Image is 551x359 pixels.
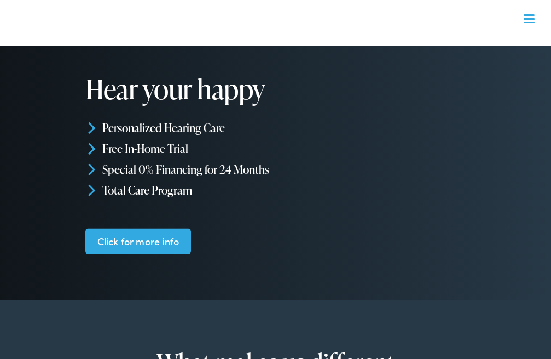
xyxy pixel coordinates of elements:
[85,228,191,254] a: Click for more info
[19,44,540,78] a: What We Offer
[85,159,361,180] li: Special 0% Financing for 24 Months
[85,138,361,159] li: Free In-Home Trial
[85,74,361,104] h1: Hear your happy
[85,117,361,138] li: Personalized Hearing Care
[85,179,361,200] li: Total Care Program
